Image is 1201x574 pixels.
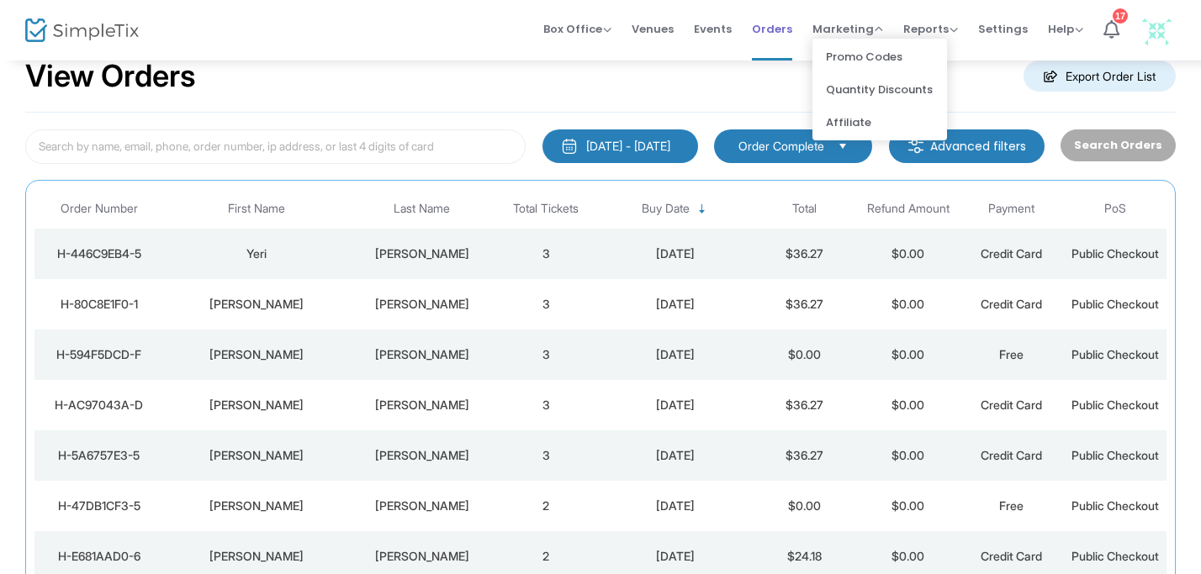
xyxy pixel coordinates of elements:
div: 9/16/2025 [602,296,749,313]
span: Public Checkout [1071,498,1159,513]
span: Public Checkout [1071,246,1159,261]
div: 9/16/2025 [602,447,749,464]
td: 2 [495,481,598,531]
th: Refund Amount [856,189,960,229]
td: $0.00 [856,430,960,481]
span: Sortable [696,203,709,216]
span: Credit Card [981,398,1042,412]
button: Select [831,137,854,155]
span: Credit Card [981,297,1042,311]
span: Free [999,498,1024,513]
div: 9/16/2025 [602,397,749,413]
td: 3 [495,279,598,329]
button: [DATE] - [DATE] [542,129,698,163]
div: H-594F5DCD-F [39,346,160,363]
span: PoS [1104,202,1126,216]
div: Beth [168,346,346,363]
div: Sato [354,447,490,464]
span: Buy Date [642,202,690,216]
span: Public Checkout [1071,398,1159,412]
div: H-5A6757E3-5 [39,447,160,464]
span: Orders [752,8,792,50]
li: Promo Codes [812,40,947,73]
span: Reports [903,21,958,37]
td: $36.27 [753,380,856,430]
div: Mcdonald [354,296,490,313]
m-button: Export Order List [1024,61,1176,92]
td: $0.00 [856,229,960,279]
div: 17 [1113,8,1128,24]
td: $0.00 [856,329,960,380]
td: $36.27 [753,430,856,481]
div: Brent [168,548,346,565]
span: Credit Card [981,448,1042,462]
th: Total [753,189,856,229]
span: Events [694,8,732,50]
td: 3 [495,329,598,380]
span: Order Complete [738,138,824,155]
div: Mcdonald [354,397,490,413]
div: 9/16/2025 [602,245,749,262]
div: Mcdonald [354,346,490,363]
span: Public Checkout [1071,448,1159,462]
img: monthly [561,138,578,155]
img: filter [907,138,924,155]
span: Payment [988,202,1034,216]
span: First Name [228,202,285,216]
span: Marketing [812,21,883,37]
td: $0.00 [856,481,960,531]
div: Claire [168,447,346,464]
div: H-47DB1CF3-5 [39,498,160,514]
div: 9/15/2025 [602,498,749,514]
td: $0.00 [856,279,960,329]
div: 9/16/2025 [602,346,749,363]
td: $0.00 [753,481,856,531]
div: H-AC97043A-D [39,397,160,413]
div: Ian [168,296,346,313]
h2: View Orders [25,58,196,95]
span: Credit Card [981,246,1042,261]
th: Total Tickets [495,189,598,229]
span: Settings [978,8,1028,50]
li: Quantity Discounts [812,73,947,106]
td: 3 [495,380,598,430]
span: Last Name [394,202,450,216]
div: [DATE] - [DATE] [586,138,670,155]
m-button: Advanced filters [889,129,1045,163]
td: 3 [495,430,598,481]
span: Public Checkout [1071,347,1159,361]
span: Public Checkout [1071,549,1159,563]
div: Brent [168,498,346,514]
span: Order Number [61,202,138,216]
div: Keane [354,548,490,565]
td: 3 [495,229,598,279]
span: Box Office [543,21,611,37]
input: Search by name, email, phone, order number, ip address, or last 4 digits of card [25,129,526,164]
div: H-446C9EB4-5 [39,245,160,262]
div: Choi [354,245,490,262]
div: Keane [354,498,490,514]
li: Affiliate [812,106,947,139]
div: 9/15/2025 [602,548,749,565]
div: H-E681AAD0-6 [39,548,160,565]
div: Yeri [168,245,346,262]
span: Credit Card [981,549,1042,563]
span: Free [999,347,1024,361]
td: $0.00 [856,380,960,430]
div: Ian [168,397,346,413]
div: H-80C8E1F0-1 [39,296,160,313]
td: $0.00 [753,329,856,380]
span: Help [1048,21,1083,37]
span: Public Checkout [1071,297,1159,311]
td: $36.27 [753,279,856,329]
span: Venues [632,8,674,50]
td: $36.27 [753,229,856,279]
